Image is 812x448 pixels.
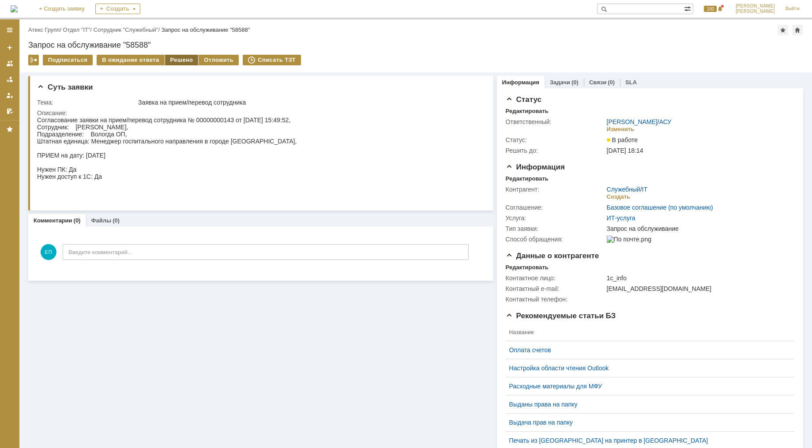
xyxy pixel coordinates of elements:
div: Ответственный: [506,118,605,125]
div: Запрос на обслуживание "58588" [28,41,803,49]
div: Заявка на прием/перевод сотрудника [138,99,480,106]
div: Редактировать [506,175,549,182]
div: Редактировать [506,264,549,271]
div: Тема: [37,99,136,106]
a: АСУ [659,118,672,125]
a: ИТ-услуга [607,215,635,222]
div: Описание: [37,109,481,117]
a: Заявки в моей ответственности [3,72,17,87]
a: Настройка области чтения Outlook [509,365,784,372]
div: Запрос на обслуживание [607,225,790,232]
a: Выданы права на папку [509,401,784,408]
a: Служебный [607,186,640,193]
a: Мои заявки [3,88,17,102]
div: Решить до: [506,147,605,154]
div: (0) [113,217,120,224]
span: Рекомендуемые статьи БЗ [506,312,616,320]
div: Статус: [506,136,605,143]
a: Сотрудник "Служебный" [94,26,158,33]
span: Расширенный поиск [684,4,693,12]
div: Запрос на обслуживание "58588" [162,26,250,33]
img: По почте.png [607,236,651,243]
span: В работе [607,136,638,143]
a: Задачи [550,79,570,86]
a: Выдача прав на папку [509,419,784,426]
a: [PERSON_NAME] [607,118,658,125]
div: Работа с массовостью [28,55,39,65]
a: Комментарии [34,217,72,224]
a: Атекс Групп [28,26,60,33]
div: / [607,186,647,193]
div: (0) [608,79,615,86]
div: Сделать домашней страницей [792,25,803,35]
div: Создать [607,193,630,200]
a: Файлы [91,217,111,224]
span: 100 [704,6,717,12]
a: Отдел "IT" [63,26,90,33]
div: / [28,26,63,33]
a: Информация [502,79,539,86]
div: Контактный телефон: [506,296,605,303]
a: Мои согласования [3,104,17,118]
a: IT [642,186,647,193]
div: Контактный e-mail: [506,285,605,292]
div: Добавить в избранное [778,25,788,35]
span: Данные о контрагенте [506,252,599,260]
span: Статус [506,95,541,104]
span: ЕП [41,244,56,260]
a: Оплата счетов [509,346,784,354]
div: / [63,26,94,33]
a: Перейти на домашнюю страницу [11,5,18,12]
th: Название [506,324,787,341]
div: / [94,26,162,33]
div: Изменить [607,126,635,133]
div: Редактировать [506,108,549,115]
span: [PERSON_NAME] [736,4,775,9]
span: [DATE] 18:14 [607,147,643,154]
a: Расходные материалы для МФУ [509,383,784,390]
a: Связи [589,79,606,86]
a: Печать из [GEOGRAPHIC_DATA] на принтер в [GEOGRAPHIC_DATA] [509,437,784,444]
div: / [607,118,672,125]
div: Контрагент: [506,186,605,193]
div: Соглашение: [506,204,605,211]
div: Способ обращения: [506,236,605,243]
span: [PERSON_NAME] [736,9,775,14]
a: Заявки на командах [3,56,17,71]
a: Базовое соглашение (по умолчанию) [607,204,713,211]
a: SLA [625,79,637,86]
div: (0) [74,217,81,224]
span: Суть заявки [37,83,93,91]
a: Создать заявку [3,41,17,55]
div: [EMAIL_ADDRESS][DOMAIN_NAME] [607,285,790,292]
div: Контактное лицо: [506,275,605,282]
div: (0) [571,79,579,86]
div: 1c_info [607,275,790,282]
div: Тип заявки: [506,225,605,232]
img: logo [11,5,18,12]
div: Услуга: [506,215,605,222]
span: Информация [506,163,565,171]
div: Создать [95,4,140,14]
